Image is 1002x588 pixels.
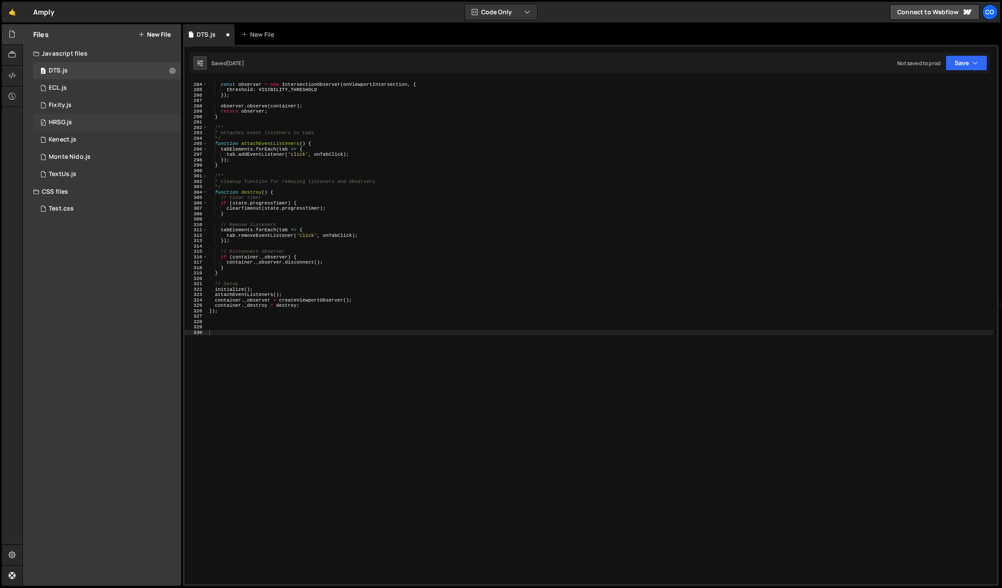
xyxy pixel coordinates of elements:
div: 328 [185,319,208,325]
div: 323 [185,292,208,298]
div: 311 [185,227,208,233]
div: Test.css [49,205,74,213]
div: 317 [185,260,208,265]
div: ECL.js [49,84,67,92]
a: Co [982,4,998,20]
div: 306 [185,201,208,206]
div: 305 [185,195,208,201]
div: 313 [185,238,208,244]
div: 290 [185,114,208,120]
div: 315 [185,249,208,255]
div: DTS.js [49,67,68,75]
div: 314 [185,244,208,249]
div: 308 [185,211,208,217]
div: 6000/44487.js [33,62,181,79]
div: 6000/30466.css [33,200,181,217]
div: 298 [185,157,208,163]
div: 6000/15635.js [33,148,181,166]
div: 302 [185,179,208,185]
div: 327 [185,314,208,319]
div: 6000/18561.js [33,97,181,114]
div: [DATE] [227,60,244,67]
div: 288 [185,104,208,109]
div: 291 [185,119,208,125]
div: Fixity.js [49,101,72,109]
div: 318 [185,265,208,271]
div: 300 [185,168,208,174]
div: 329 [185,324,208,330]
div: 303 [185,184,208,190]
span: 0 [41,120,46,127]
div: 299 [185,163,208,168]
div: Kenect.js [49,136,76,144]
span: 0 [41,68,46,75]
div: Javascript files [23,45,181,62]
div: 321 [185,281,208,287]
div: 309 [185,217,208,222]
div: Amply [33,7,54,17]
div: Saved [211,60,244,67]
div: 287 [185,98,208,104]
div: 6000/29816.js [33,166,181,183]
div: 304 [185,190,208,195]
div: 316 [185,255,208,260]
button: Code Only [465,4,537,20]
div: 293 [185,130,208,136]
div: 295 [185,141,208,147]
div: TextUs.js [49,170,76,178]
div: HRSG.js [49,119,72,126]
div: 297 [185,152,208,157]
a: 🤙 [2,2,23,22]
div: 284 [185,82,208,88]
div: 286 [185,93,208,98]
div: 324 [185,298,208,303]
a: Connect to Webflow [890,4,980,20]
div: 312 [185,233,208,239]
button: New File [138,31,171,38]
div: 289 [185,109,208,114]
div: CSS files [23,183,181,200]
div: 325 [185,303,208,308]
button: Save [946,55,987,71]
div: 6000/25749.js [33,114,181,131]
div: 294 [185,136,208,141]
div: 292 [185,125,208,131]
div: 6000/11255.js [33,131,181,148]
div: 307 [185,206,208,211]
div: 310 [185,222,208,228]
h2: Files [33,30,49,39]
div: 301 [185,173,208,179]
div: New File [241,30,278,39]
div: DTS.js [197,30,216,39]
div: 326 [185,308,208,314]
div: 296 [185,147,208,152]
div: Monte Nido.js [49,153,91,161]
div: 285 [185,87,208,93]
div: Not saved to prod [897,60,940,67]
div: 330 [185,330,208,336]
div: 319 [185,270,208,276]
div: 320 [185,276,208,282]
div: 6000/23721.js [33,79,181,97]
div: 322 [185,287,208,292]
